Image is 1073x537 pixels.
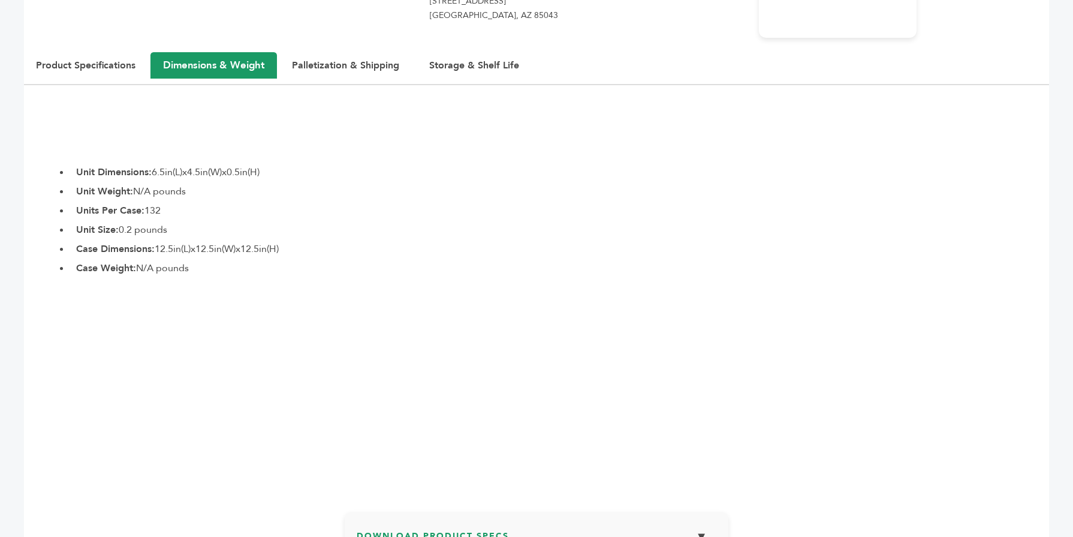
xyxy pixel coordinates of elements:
li: 0.2 pounds [70,223,1049,237]
b: Unit Weight: [76,185,133,198]
b: Unit Size: [76,223,119,236]
b: Units Per Case: [76,204,144,217]
li: 132 [70,203,1049,218]
li: 12.5in(L)x12.5in(W)x12.5in(H) [70,242,1049,256]
li: N/A pounds [70,261,1049,275]
li: N/A pounds [70,184,1049,199]
b: Unit Dimensions: [76,166,152,179]
button: Product Specifications [24,53,147,78]
b: Case Dimensions: [76,242,155,256]
b: Case Weight: [76,262,136,275]
button: Palletization & Shipping [280,53,411,78]
li: 6.5in(L)x4.5in(W)x0.5in(H) [70,165,1049,179]
button: Dimensions & Weight [150,52,277,79]
button: Storage & Shelf Life [417,53,531,78]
